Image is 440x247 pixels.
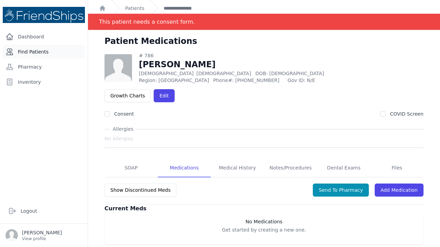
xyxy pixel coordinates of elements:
[88,14,440,30] div: Notification
[154,89,175,102] a: Edit
[288,77,362,84] span: Gov ID: N/E
[104,54,132,82] img: person-242608b1a05df3501eefc295dc1bc67a.jpg
[5,229,82,242] a: [PERSON_NAME] View profile
[313,184,369,197] button: Send To Pharmacy
[139,77,209,84] span: Region: [GEOGRAPHIC_DATA]
[375,184,423,197] a: Add Medication
[110,126,136,132] span: Allergies
[139,70,362,77] p: [DEMOGRAPHIC_DATA]
[211,159,264,177] a: Medical History
[104,36,197,47] h1: Patient Medications
[264,159,317,177] a: Notes/Procedures
[107,218,421,225] h3: No Medications
[104,159,423,177] nav: Tabs
[139,52,362,59] div: # 786
[114,111,134,117] label: Consent
[22,236,62,242] p: View profile
[139,59,362,70] h1: [PERSON_NAME]
[104,159,158,177] a: SOAP
[99,14,195,30] div: This patient needs a consent form.
[104,204,423,213] h3: Current Meds
[104,89,151,102] a: Growth Charts
[3,75,85,89] a: Inventory
[158,159,211,177] a: Medications
[3,30,85,44] a: Dashboard
[104,135,133,142] span: No Allergies
[213,77,283,84] span: Phone#: [PHONE_NUMBER]
[3,60,85,74] a: Pharmacy
[317,159,371,177] a: Dental Exams
[5,204,82,218] a: Logout
[255,71,324,76] span: DOB: [DEMOGRAPHIC_DATA]
[22,229,62,236] p: [PERSON_NAME]
[196,71,251,76] span: [DEMOGRAPHIC_DATA]
[3,45,85,59] a: Find Patients
[107,226,421,233] p: Get started by creating a new one.
[3,7,85,23] img: Medical Missions EMR
[104,184,176,197] button: Show Discontinued Meds
[370,159,423,177] a: Files
[125,5,144,12] a: Patients
[390,111,423,117] label: COVID Screen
